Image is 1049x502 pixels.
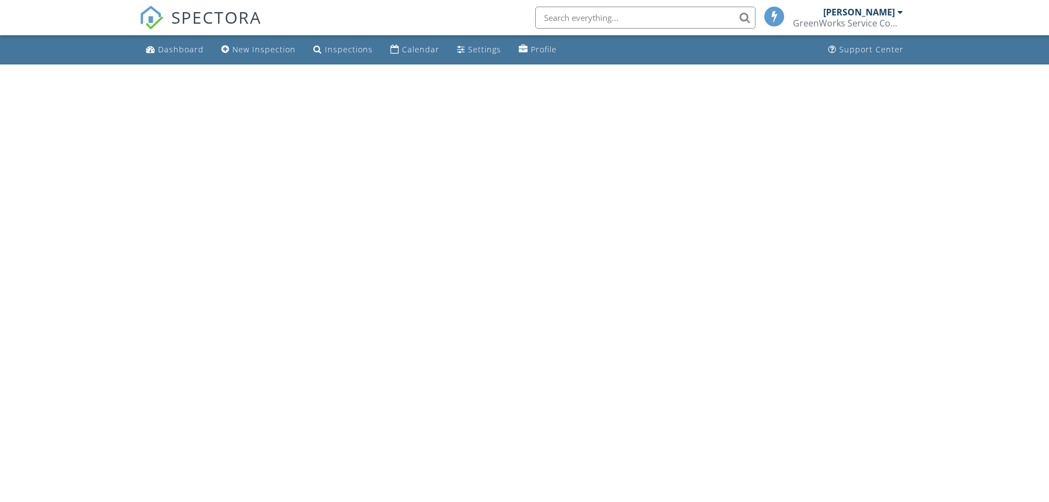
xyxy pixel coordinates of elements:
[325,44,373,55] div: Inspections
[171,6,262,29] span: SPECTORA
[309,40,377,60] a: Inspections
[453,40,506,60] a: Settings
[823,7,895,18] div: [PERSON_NAME]
[531,44,557,55] div: Profile
[142,40,208,60] a: Dashboard
[839,44,904,55] div: Support Center
[232,44,296,55] div: New Inspection
[386,40,444,60] a: Calendar
[139,15,262,38] a: SPECTORA
[535,7,756,29] input: Search everything...
[158,44,204,55] div: Dashboard
[402,44,439,55] div: Calendar
[514,40,561,60] a: Profile
[468,44,501,55] div: Settings
[793,18,903,29] div: GreenWorks Service Company
[217,40,300,60] a: New Inspection
[139,6,164,30] img: The Best Home Inspection Software - Spectora
[824,40,908,60] a: Support Center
